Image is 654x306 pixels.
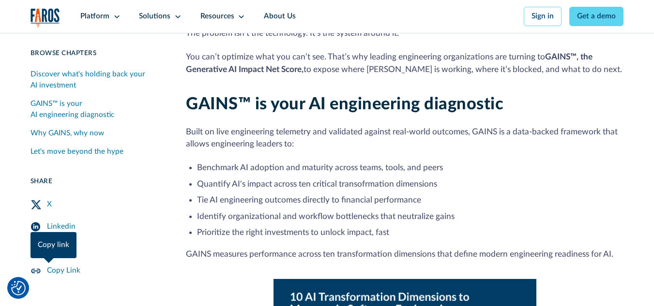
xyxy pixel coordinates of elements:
[30,65,164,95] a: Discover what's holding back your AI investment
[186,248,624,261] p: GAINS measures performance across ten transformation dimensions that define modern engineering re...
[30,8,60,28] a: home
[47,199,52,210] div: X
[197,226,624,239] li: Prioritize the right investments to unlock impact, fast
[139,11,170,22] div: Solutions
[30,128,104,139] div: Why GAINS, why now
[30,124,164,143] a: Why GAINS, why now
[197,178,624,190] li: Quantify AI's impact across ten critical transofrmation dimensions
[186,126,624,151] p: Built on live engineering telemetry and validated against real-world outcomes, GAINS is a data-ba...
[30,143,164,161] a: Let's move beyond the hype
[80,11,109,22] div: Platform
[30,193,164,216] a: Twitter Share
[569,7,624,26] a: Get a demo
[200,11,234,22] div: Resources
[524,7,562,26] a: Sign in
[47,265,80,277] div: Copy Link
[11,281,26,295] button: Cookie Settings
[30,48,164,58] div: Browse Chapters
[197,161,624,174] li: Benchmark AI adoption and maturity across teams, tools, and peers
[30,216,164,238] a: LinkedIn Share
[11,281,26,295] img: Revisit consent button
[197,194,624,206] li: Tie AI engineering outcomes directly to financial performance
[30,260,164,282] a: Copy Link
[38,240,69,251] div: Copy link
[47,221,76,233] div: Linkedin
[30,238,164,260] a: Mail Share
[30,8,60,28] img: Logo of the analytics and reporting company Faros.
[186,94,624,114] h2: GAINS™ is your AI engineering diagnostic
[30,146,123,158] div: Let's move beyond the hype
[30,69,164,91] div: Discover what's holding back your AI investment
[30,95,164,124] a: GAINS™ is your AI engineering diagnostic
[197,210,624,223] li: Identify organizational and workflow bottlenecks that neutralize gains
[30,176,164,186] div: Share
[186,51,624,76] p: You can’t optimize what you can’t see. That’s why leading engineering organizations are turning t...
[186,27,624,40] p: The problem isn’t the technology. It’s the system around it.
[30,99,164,121] div: GAINS™ is your AI engineering diagnostic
